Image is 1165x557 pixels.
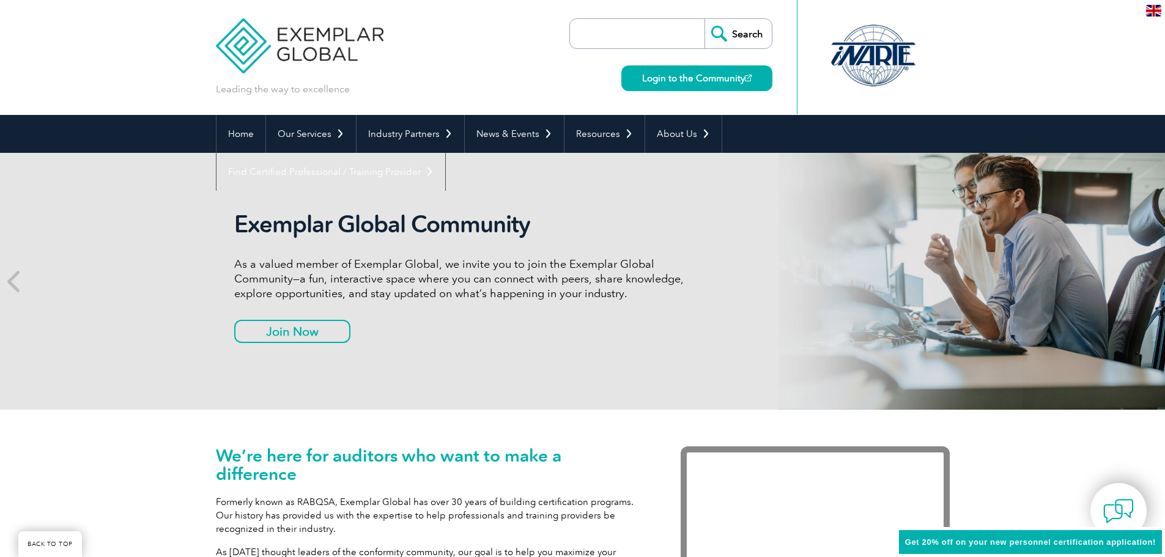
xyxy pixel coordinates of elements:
p: Formerly known as RABQSA, Exemplar Global has over 30 years of building certification programs. O... [216,495,644,536]
a: News & Events [465,115,564,153]
span: Get 20% off on your new personnel certification application! [905,537,1156,547]
a: Find Certified Professional / Training Provider [216,153,445,191]
h2: Exemplar Global Community [234,210,693,238]
h1: We’re here for auditors who want to make a difference [216,446,644,483]
a: Join Now [234,320,350,343]
a: Industry Partners [357,115,464,153]
img: open_square.png [745,75,752,81]
img: en [1146,5,1161,17]
input: Search [705,19,772,48]
img: contact-chat.png [1103,496,1134,526]
a: Our Services [266,115,356,153]
a: BACK TO TOP [18,531,82,557]
a: Resources [564,115,645,153]
a: Home [216,115,265,153]
a: Login to the Community [621,65,772,91]
p: Leading the way to excellence [216,83,350,96]
a: About Us [645,115,722,153]
p: As a valued member of Exemplar Global, we invite you to join the Exemplar Global Community—a fun,... [234,257,693,301]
